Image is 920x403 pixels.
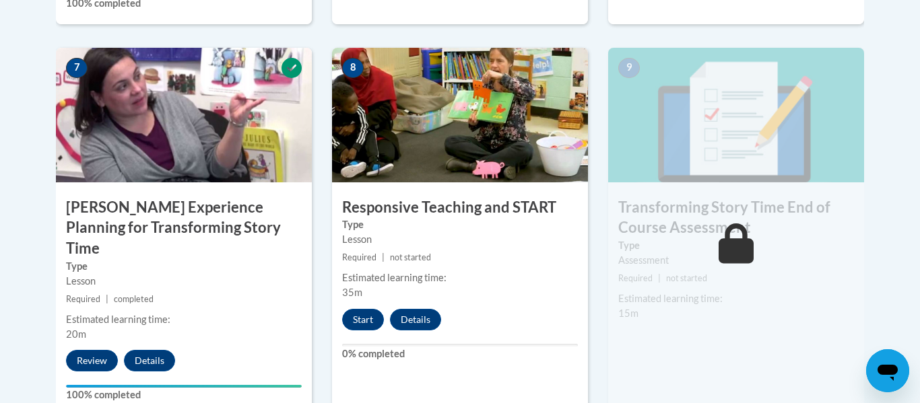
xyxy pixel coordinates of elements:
div: Lesson [342,232,578,247]
span: 20m [66,328,86,340]
span: Required [618,273,653,283]
span: not started [390,252,431,262]
iframe: Button to launch messaging window [866,349,909,392]
button: Details [390,309,441,330]
img: Course Image [332,48,588,182]
div: Estimated learning time: [618,291,854,306]
span: 8 [342,58,364,78]
div: Lesson [66,274,302,289]
div: Your progress [66,385,302,388]
div: Assessment [618,253,854,268]
label: 0% completed [342,346,578,361]
div: Estimated learning time: [66,312,302,327]
span: Required [342,252,376,262]
span: not started [666,273,707,283]
h3: Responsive Teaching and START [332,197,588,218]
span: | [106,294,108,304]
img: Course Image [608,48,864,182]
label: Type [618,238,854,253]
h3: Transforming Story Time End of Course Assessment [608,197,864,239]
span: | [658,273,661,283]
label: Type [342,217,578,232]
span: 7 [66,58,88,78]
span: | [382,252,385,262]
span: Required [66,294,100,304]
span: 35m [342,287,362,298]
h3: [PERSON_NAME] Experience Planning for Transforming Story Time [56,197,312,259]
span: 9 [618,58,640,78]
div: Estimated learning time: [342,270,578,285]
span: 15m [618,307,638,319]
button: Start [342,309,384,330]
button: Review [66,350,118,371]
label: 100% completed [66,388,302,402]
label: Type [66,259,302,274]
button: Details [124,350,175,371]
span: completed [114,294,154,304]
img: Course Image [56,48,312,182]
